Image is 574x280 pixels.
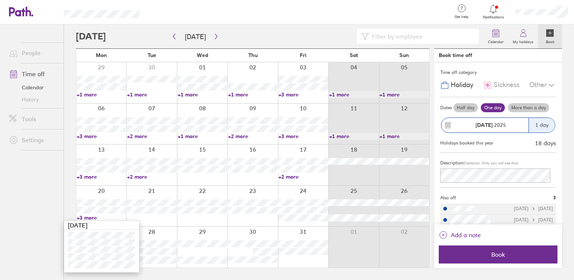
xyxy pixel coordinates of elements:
[553,195,556,200] span: 3
[178,133,227,140] a: +1 more
[77,91,126,98] a: +1 more
[481,4,506,20] a: Notifications
[278,91,328,98] a: +3 more
[3,111,63,126] a: Tools
[514,217,553,223] div: [DATE] [DATE]
[3,45,63,60] a: People
[197,52,208,58] span: Wed
[300,52,307,58] span: Fri
[3,66,63,81] a: Time off
[439,52,472,58] div: Book time off
[77,214,126,221] a: +3 more
[148,52,156,58] span: Tue
[464,161,518,166] span: (Optional. Only you will see this)
[440,67,556,78] div: Time off category
[278,133,328,140] a: +3 more
[127,173,177,180] a: +2 more
[77,173,126,180] a: +3 more
[494,81,520,89] span: Sickness
[529,78,556,92] div: Other
[127,133,177,140] a: +2 more
[535,140,556,146] div: 18 days
[541,38,559,44] label: Book
[64,221,139,230] div: [DATE]
[483,38,508,44] label: Calendar
[127,91,177,98] a: +1 more
[508,24,538,48] a: My holidays
[508,103,549,112] label: More than a day
[369,29,475,44] input: Filter by employee
[329,133,379,140] a: +1 more
[350,52,358,58] span: Sat
[440,105,452,110] span: Dates
[529,118,555,132] div: 1 day
[483,24,508,48] a: Calendar
[77,133,126,140] a: +3 more
[3,132,63,148] a: Settings
[228,91,278,98] a: +1 more
[538,24,562,48] a: Book
[278,173,328,180] a: +2 more
[329,91,379,98] a: +1 more
[379,133,429,140] a: +1 more
[96,52,107,58] span: Mon
[514,206,553,211] div: [DATE] [DATE]
[439,245,557,263] button: Book
[440,160,464,166] span: Description
[3,81,63,93] a: Calendar
[3,93,63,105] a: History
[476,122,506,128] span: 2025
[439,229,481,241] button: Add a note
[508,38,538,44] label: My holidays
[481,103,505,112] label: One day
[379,91,429,98] a: +1 more
[179,30,212,43] button: [DATE]
[440,140,494,146] div: Holidays booked this year
[440,114,556,137] button: [DATE] 20251 day
[248,52,258,58] span: Thu
[440,195,456,200] span: Also off
[449,15,474,19] span: Get help
[399,52,409,58] span: Sun
[481,15,506,20] span: Notifications
[228,133,278,140] a: +2 more
[444,251,552,258] span: Book
[178,91,227,98] a: +1 more
[451,229,481,241] span: Add a note
[453,103,478,112] label: Half day
[476,122,492,128] strong: [DATE]
[451,81,473,89] span: Holiday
